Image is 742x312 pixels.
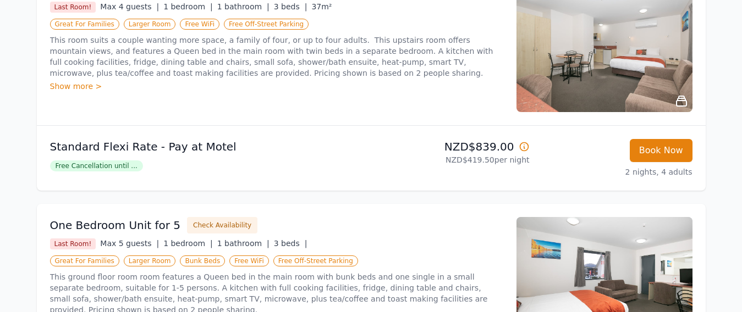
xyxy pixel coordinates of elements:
span: 3 beds | [274,239,307,248]
span: 1 bedroom | [163,239,213,248]
span: Last Room! [50,2,96,13]
p: NZD$419.50 per night [376,154,530,165]
span: Free WiFi [229,255,269,266]
span: 1 bedroom | [163,2,213,11]
span: Max 5 guests | [100,239,159,248]
span: Free Cancellation until ... [50,160,143,171]
span: 1 bathroom | [217,239,270,248]
p: 2 nights, 4 adults [538,166,692,177]
span: Larger Room [124,19,176,30]
span: 1 bathroom | [217,2,270,11]
span: Bunk Beds [180,255,225,266]
span: Free WiFi [180,19,219,30]
span: Free Off-Street Parking [273,255,358,266]
p: NZD$839.00 [376,139,530,154]
span: Great For Families [50,255,119,266]
p: This room suits a couple wanting more space, a family of four, or up to four adults. This upstair... [50,35,503,79]
span: Great For Families [50,19,119,30]
div: Show more > [50,81,503,92]
span: Max 4 guests | [100,2,159,11]
p: Standard Flexi Rate - Pay at Motel [50,139,367,154]
span: Free Off-Street Parking [224,19,309,30]
button: Check Availability [187,217,257,233]
span: 3 beds | [274,2,307,11]
span: Larger Room [124,255,176,266]
button: Book Now [630,139,692,162]
span: 37m² [311,2,332,11]
h3: One Bedroom Unit for 5 [50,218,181,233]
span: Last Room! [50,238,96,249]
